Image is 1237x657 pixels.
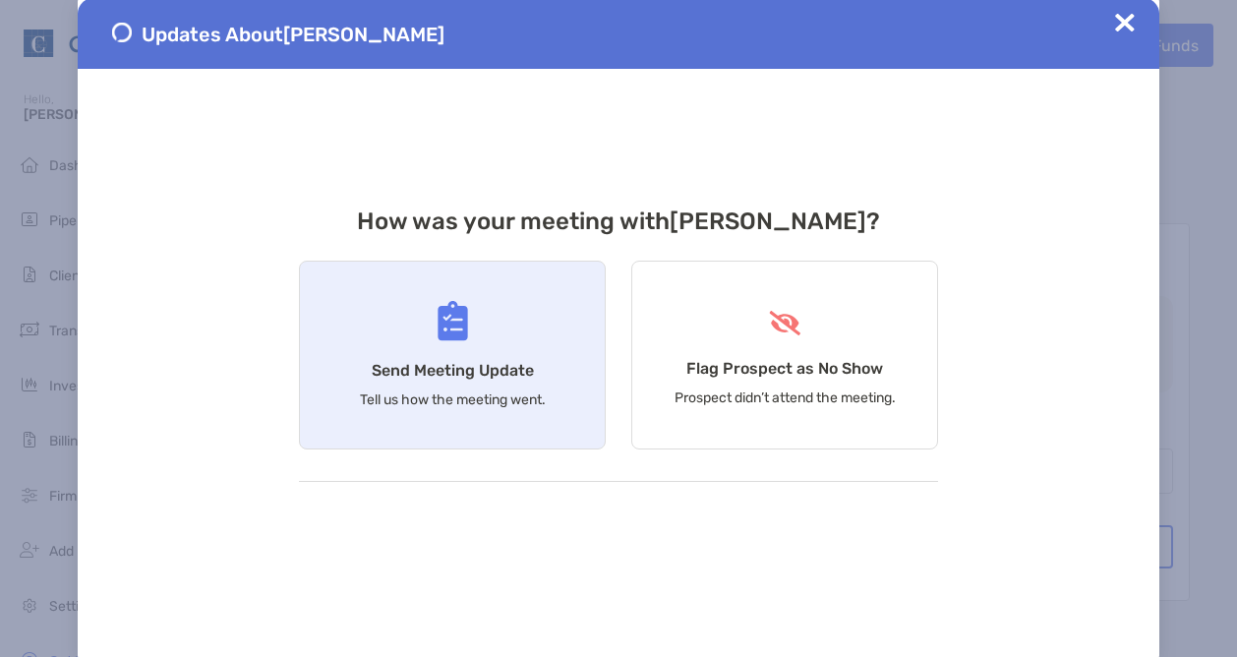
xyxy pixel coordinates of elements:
[438,301,468,341] img: Send Meeting Update
[360,391,546,408] p: Tell us how the meeting went.
[372,361,534,380] h4: Send Meeting Update
[1115,13,1135,32] img: Close Updates Zoe
[686,359,883,378] h4: Flag Prospect as No Show
[112,23,132,42] img: Send Meeting Update 1
[299,208,938,235] h3: How was your meeting with [PERSON_NAME] ?
[767,311,803,335] img: Flag Prospect as No Show
[142,23,444,46] span: Updates About [PERSON_NAME]
[675,389,896,406] p: Prospect didn’t attend the meeting.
